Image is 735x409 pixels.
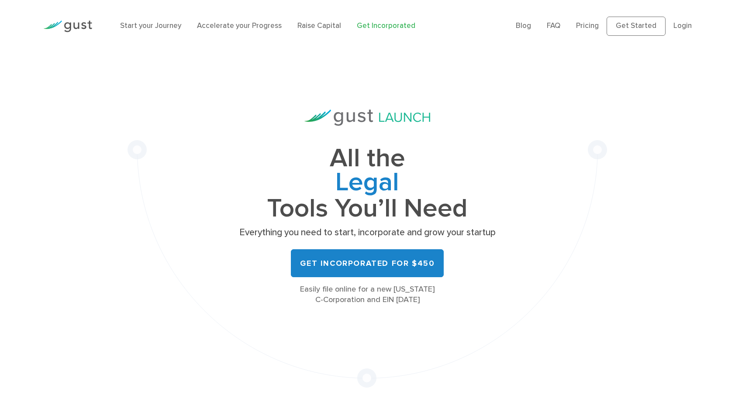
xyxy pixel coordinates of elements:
[120,21,181,30] a: Start your Journey
[197,21,282,30] a: Accelerate your Progress
[291,249,444,277] a: Get Incorporated for $450
[304,110,430,126] img: Gust Launch Logo
[673,21,692,30] a: Login
[236,227,498,239] p: Everything you need to start, incorporate and grow your startup
[357,21,415,30] a: Get Incorporated
[516,21,531,30] a: Blog
[236,147,498,220] h1: All the Tools You’ll Need
[297,21,341,30] a: Raise Capital
[607,17,666,36] a: Get Started
[576,21,599,30] a: Pricing
[236,284,498,305] div: Easily file online for a new [US_STATE] C-Corporation and EIN [DATE]
[236,171,498,197] span: Legal
[43,21,92,32] img: Gust Logo
[547,21,560,30] a: FAQ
